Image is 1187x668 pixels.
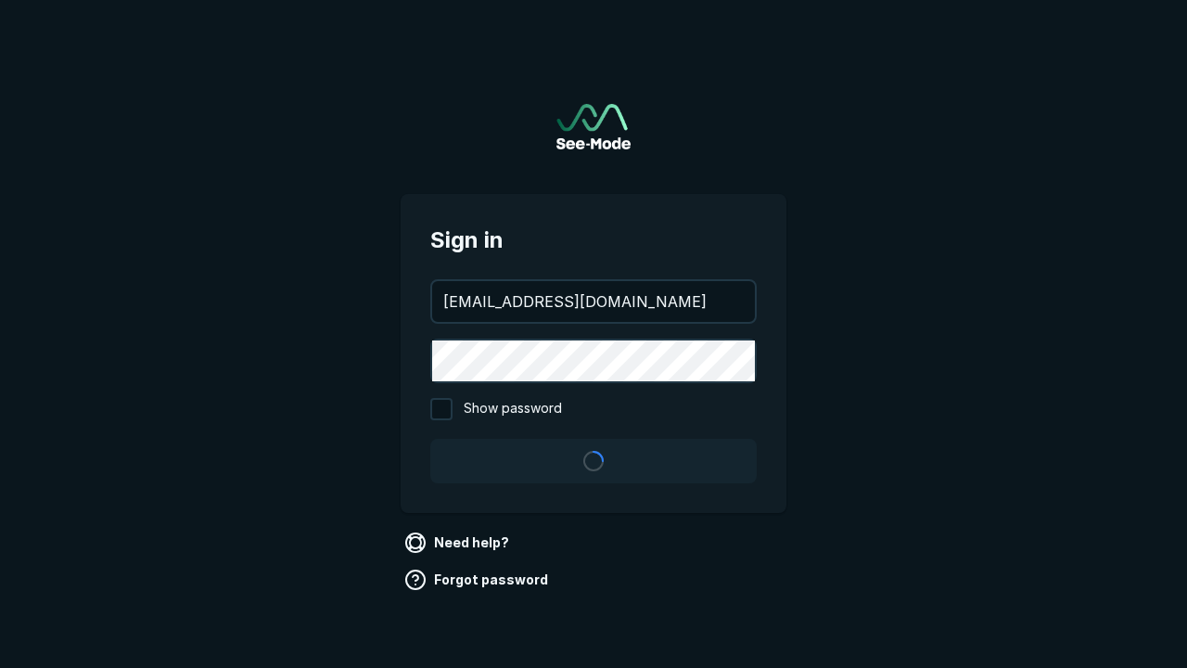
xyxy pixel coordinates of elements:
span: Show password [464,398,562,420]
a: Forgot password [401,565,555,595]
img: See-Mode Logo [556,104,631,149]
span: Sign in [430,224,757,257]
a: Need help? [401,528,517,558]
input: your@email.com [432,281,755,322]
a: Go to sign in [556,104,631,149]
